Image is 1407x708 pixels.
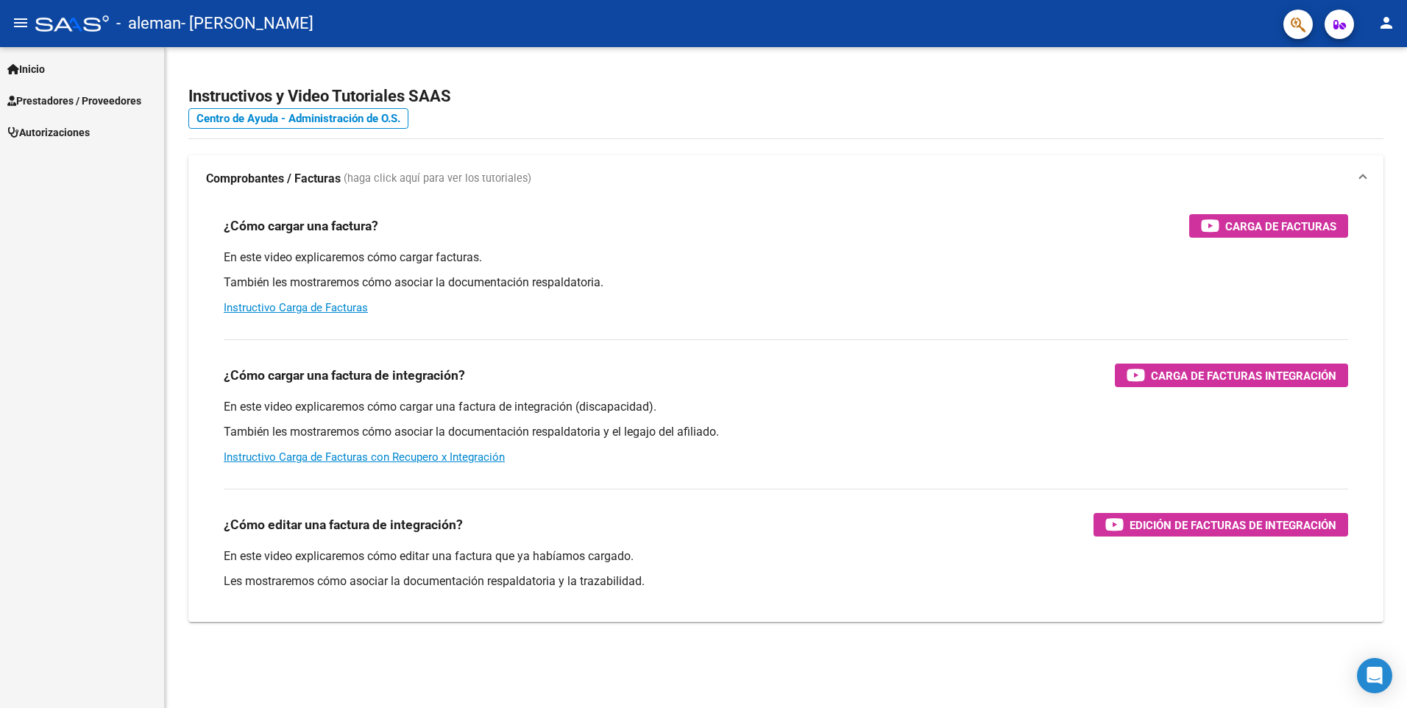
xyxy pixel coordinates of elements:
p: También les mostraremos cómo asociar la documentación respaldatoria y el legajo del afiliado. [224,424,1348,440]
span: - [PERSON_NAME] [181,7,313,40]
p: En este video explicaremos cómo cargar una factura de integración (discapacidad). [224,399,1348,415]
p: En este video explicaremos cómo cargar facturas. [224,249,1348,266]
span: Edición de Facturas de integración [1130,516,1336,534]
h3: ¿Cómo editar una factura de integración? [224,514,463,535]
button: Carga de Facturas Integración [1115,364,1348,387]
span: Autorizaciones [7,124,90,141]
button: Carga de Facturas [1189,214,1348,238]
span: Inicio [7,61,45,77]
p: Les mostraremos cómo asociar la documentación respaldatoria y la trazabilidad. [224,573,1348,590]
a: Instructivo Carga de Facturas con Recupero x Integración [224,450,505,464]
mat-expansion-panel-header: Comprobantes / Facturas (haga click aquí para ver los tutoriales) [188,155,1383,202]
a: Instructivo Carga de Facturas [224,301,368,314]
span: Carga de Facturas [1225,217,1336,236]
span: Prestadores / Proveedores [7,93,141,109]
p: También les mostraremos cómo asociar la documentación respaldatoria. [224,275,1348,291]
span: (haga click aquí para ver los tutoriales) [344,171,531,187]
h2: Instructivos y Video Tutoriales SAAS [188,82,1383,110]
mat-icon: menu [12,14,29,32]
mat-icon: person [1378,14,1395,32]
div: Open Intercom Messenger [1357,658,1392,693]
h3: ¿Cómo cargar una factura? [224,216,378,236]
button: Edición de Facturas de integración [1094,513,1348,537]
span: Carga de Facturas Integración [1151,367,1336,385]
a: Centro de Ayuda - Administración de O.S. [188,108,408,129]
span: - aleman [116,7,181,40]
h3: ¿Cómo cargar una factura de integración? [224,365,465,386]
p: En este video explicaremos cómo editar una factura que ya habíamos cargado. [224,548,1348,564]
strong: Comprobantes / Facturas [206,171,341,187]
div: Comprobantes / Facturas (haga click aquí para ver los tutoriales) [188,202,1383,622]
